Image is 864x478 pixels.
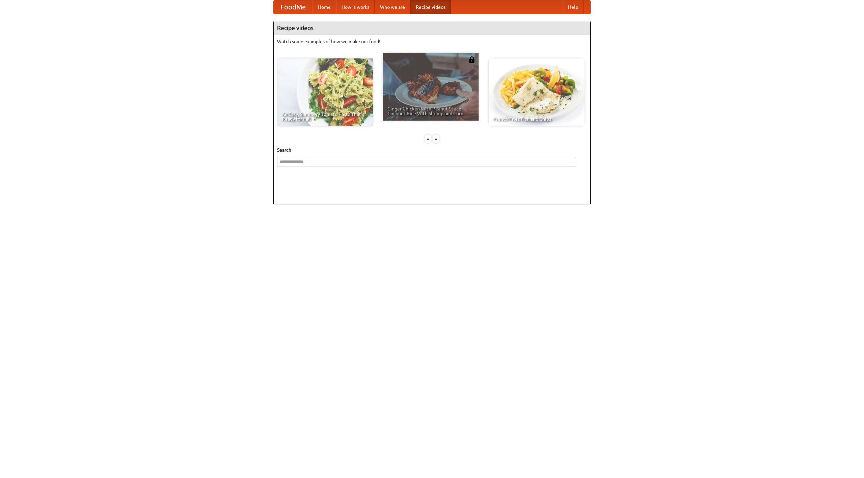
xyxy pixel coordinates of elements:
[410,0,451,14] a: Recipe videos
[433,135,439,143] div: »
[425,135,431,143] div: «
[336,0,375,14] a: How it works
[489,58,585,126] a: French Fries Fish and Chips
[277,147,587,153] h5: Search
[274,21,590,35] h4: Recipe videos
[282,112,368,121] span: An Easy, Summery Tomato Pasta That's Ready for Fall
[277,58,373,126] a: An Easy, Summery Tomato Pasta That's Ready for Fall
[274,0,313,14] a: FoodMe
[313,0,336,14] a: Home
[375,0,410,14] a: Who we are
[468,56,475,63] img: 483408.png
[493,117,580,121] span: French Fries Fish and Chips
[277,38,587,45] p: Watch some examples of how we make our food!
[563,0,584,14] a: Help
